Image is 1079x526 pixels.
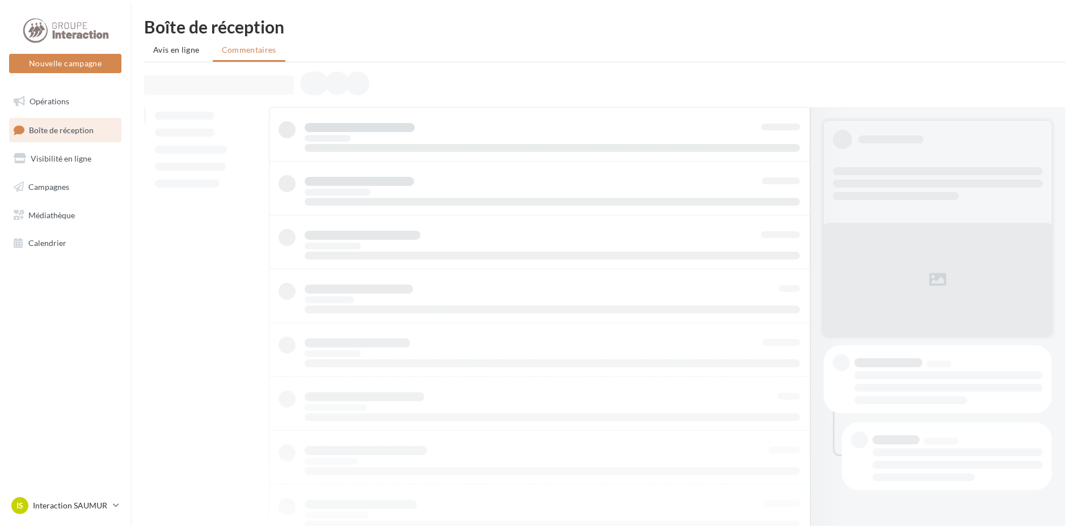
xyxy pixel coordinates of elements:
a: Opérations [7,90,124,113]
a: Boîte de réception [7,118,124,142]
span: IS [16,500,23,511]
a: Visibilité en ligne [7,147,124,171]
a: Calendrier [7,231,124,255]
span: Campagnes [28,182,69,192]
a: Campagnes [7,175,124,199]
span: Opérations [29,96,69,106]
div: Boîte de réception [144,18,1065,35]
button: Nouvelle campagne [9,54,121,73]
a: IS Interaction SAUMUR [9,495,121,516]
span: Boîte de réception [29,125,94,134]
span: Médiathèque [28,210,75,219]
a: Médiathèque [7,203,124,227]
p: Interaction SAUMUR [33,500,108,511]
span: Avis en ligne [153,44,200,56]
span: Visibilité en ligne [31,154,91,163]
span: Calendrier [28,238,66,248]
